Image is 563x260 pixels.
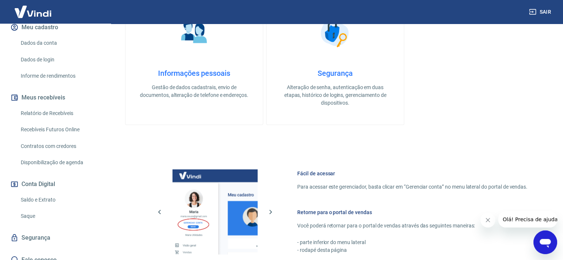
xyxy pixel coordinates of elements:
p: - rodapé desta página [297,246,527,254]
a: Saldo e Extrato [18,192,102,207]
a: Contratos com credores [18,139,102,154]
p: Para acessar este gerenciador, basta clicar em “Gerenciar conta” no menu lateral do portal de ven... [297,183,527,191]
iframe: Mensagem da empresa [498,211,557,227]
p: - parte inferior do menu lateral [297,239,527,246]
iframe: Botão para abrir a janela de mensagens [533,230,557,254]
a: Dados de login [18,52,102,67]
h6: Retorne para o portal de vendas [297,209,527,216]
h4: Informações pessoais [137,69,251,78]
a: Disponibilização de agenda [18,155,102,170]
a: Saque [18,209,102,224]
button: Meu cadastro [9,19,102,36]
h4: Segurança [278,69,392,78]
a: Dados da conta [18,36,102,51]
p: Gestão de dados cadastrais, envio de documentos, alteração de telefone e endereços. [137,84,251,99]
a: Segurança [9,230,102,246]
button: Meus recebíveis [9,90,102,106]
button: Sair [527,5,554,19]
p: Você poderá retornar para o portal de vendas através das seguintes maneiras: [297,222,527,230]
iframe: Fechar mensagem [480,213,495,227]
button: Conta Digital [9,176,102,192]
img: Segurança [317,14,354,51]
h6: Fácil de acessar [297,170,527,177]
a: Informe de rendimentos [18,68,102,84]
p: Alteração de senha, autenticação em duas etapas, histórico de logins, gerenciamento de dispositivos. [278,84,392,107]
img: Informações pessoais [176,14,213,51]
img: Imagem da dashboard mostrando o botão de gerenciar conta na sidebar no lado esquerdo [172,169,258,254]
img: Vindi [9,0,57,23]
a: Relatório de Recebíveis [18,106,102,121]
span: Olá! Precisa de ajuda? [4,5,62,11]
a: Recebíveis Futuros Online [18,122,102,137]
